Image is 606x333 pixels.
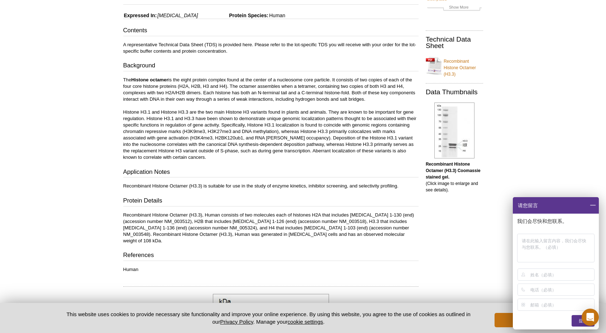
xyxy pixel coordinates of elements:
[220,319,253,325] a: Privacy Policy
[199,13,268,18] span: Protein Species:
[131,77,168,82] strong: Histone octamer
[517,218,596,224] p: 我们会尽快和您联系。
[426,36,483,49] h2: Technical Data Sheet
[426,162,481,180] b: Recombinant Histone Octamer (H3.3) Coomassie stained gel.
[517,197,538,214] span: 请您留言
[123,251,419,261] h3: References
[123,42,419,54] p: A representative Technical Data Sheet (TDS) is provided here. Please refer to the lot-specific TD...
[54,310,483,325] p: This website uses cookies to provide necessary site functionality and improve your online experie...
[123,196,419,206] h3: Protein Details
[123,77,419,161] p: The is the eight protein complex found at the center of a nucleosome core particle. It consists o...
[123,168,419,178] h3: Application Notes
[123,26,419,36] h3: Contents
[123,61,419,71] h3: Background
[123,212,419,244] p: Recombinant Histone Octamer (H3.3), Human consists of two molecules each of histones H2A that inc...
[287,319,323,325] button: cookie settings
[123,183,419,189] p: Recombinant Histone Octamer (H3.3) is suitable for use in the study of enzyme kinetics, inhibitor...
[426,54,483,77] a: Recombinant Histone Octamer (H3.3)
[426,89,483,95] h2: Data Thumbnails
[582,309,599,326] div: Open Intercom Messenger
[530,299,593,310] input: 邮箱（必填）
[530,269,593,280] input: 姓名（必填）
[434,103,474,158] img: Recombinant Histone Octamer (H3.3) Coomassie gel
[530,284,593,295] input: 电话（必填）
[427,4,482,12] a: Show More
[495,313,552,327] button: Got it!
[157,13,198,18] i: [MEDICAL_DATA]
[123,266,419,273] p: Human
[426,161,483,193] p: (Click image to enlarge and see details).
[268,13,285,18] span: Human
[123,13,157,18] span: Expressed In:
[572,315,595,327] div: 提交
